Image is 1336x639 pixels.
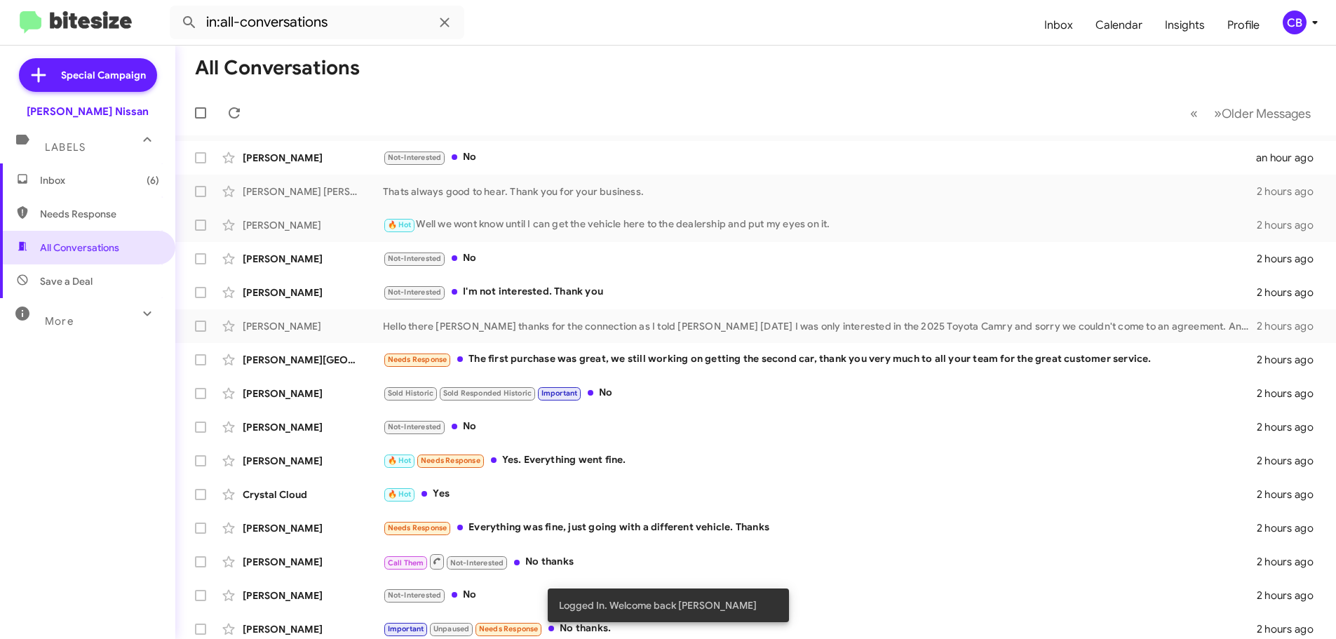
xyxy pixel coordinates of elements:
div: 2 hours ago [1257,454,1325,468]
div: CB [1283,11,1307,34]
span: Needs Response [479,624,539,633]
div: [PERSON_NAME] Nissan [27,105,149,119]
div: 2 hours ago [1257,319,1325,333]
div: Yes. Everything went fine. [383,452,1257,469]
button: Next [1206,99,1319,128]
div: 2 hours ago [1257,555,1325,569]
div: Hello there [PERSON_NAME] thanks for the connection as I told [PERSON_NAME] [DATE] I was only int... [383,319,1257,333]
a: Profile [1216,5,1271,46]
div: [PERSON_NAME] [243,454,383,468]
div: 2 hours ago [1257,252,1325,266]
div: [PERSON_NAME] [243,285,383,300]
div: Yes [383,486,1257,502]
div: [PERSON_NAME] [243,588,383,603]
div: 2 hours ago [1257,386,1325,401]
div: No thanks [383,553,1257,570]
div: 2 hours ago [1257,218,1325,232]
div: No [383,419,1257,435]
div: [PERSON_NAME] [243,386,383,401]
div: The first purchase was great, we still working on getting the second car, thank you very much to ... [383,351,1257,368]
span: Labels [45,141,86,154]
span: All Conversations [40,241,119,255]
nav: Page navigation example [1182,99,1319,128]
div: 2 hours ago [1257,622,1325,636]
span: Not-Interested [388,153,442,162]
div: 2 hours ago [1257,353,1325,367]
div: [PERSON_NAME][GEOGRAPHIC_DATA] [243,353,383,367]
div: No [383,250,1257,267]
div: [PERSON_NAME] [243,151,383,165]
div: Crystal Cloud [243,487,383,502]
button: CB [1271,11,1321,34]
div: [PERSON_NAME] [243,555,383,569]
div: No [383,385,1257,401]
span: Call Them [388,558,424,567]
a: Inbox [1033,5,1084,46]
div: an hour ago [1256,151,1325,165]
span: Important [388,624,424,633]
span: 🔥 Hot [388,456,412,465]
div: [PERSON_NAME] [243,521,383,535]
div: No [383,149,1256,166]
button: Previous [1182,99,1206,128]
span: Needs Response [388,523,447,532]
span: Needs Response [40,207,159,221]
div: [PERSON_NAME] [243,218,383,232]
span: Not-Interested [450,558,504,567]
div: Well we wont know until I can get the vehicle here to the dealership and put my eyes on it. [383,217,1257,233]
span: » [1214,105,1222,122]
span: Not-Interested [388,254,442,263]
div: 2 hours ago [1257,420,1325,434]
div: [PERSON_NAME] [243,420,383,434]
div: I'm not interested. Thank you [383,284,1257,300]
span: More [45,315,74,328]
div: Everything was fine, just going with a different vehicle. Thanks [383,520,1257,536]
div: 2 hours ago [1257,588,1325,603]
input: Search [170,6,464,39]
div: 2 hours ago [1257,184,1325,199]
span: (6) [147,173,159,187]
div: [PERSON_NAME] [243,252,383,266]
span: « [1190,105,1198,122]
div: 2 hours ago [1257,285,1325,300]
span: Special Campaign [61,68,146,82]
div: [PERSON_NAME] [243,319,383,333]
h1: All Conversations [195,57,360,79]
a: Insights [1154,5,1216,46]
span: Needs Response [388,355,447,364]
span: Save a Deal [40,274,93,288]
div: [PERSON_NAME] [PERSON_NAME] [243,184,383,199]
span: Logged In. Welcome back [PERSON_NAME] [559,598,757,612]
span: Sold Historic [388,389,434,398]
span: Sold Responded Historic [443,389,532,398]
div: 2 hours ago [1257,487,1325,502]
span: Inbox [40,173,159,187]
span: Not-Interested [388,288,442,297]
span: Not-Interested [388,422,442,431]
a: Calendar [1084,5,1154,46]
span: Not-Interested [388,591,442,600]
span: Important [541,389,578,398]
span: 🔥 Hot [388,220,412,229]
div: [PERSON_NAME] [243,622,383,636]
a: Special Campaign [19,58,157,92]
span: Needs Response [421,456,480,465]
span: 🔥 Hot [388,490,412,499]
span: Unpaused [433,624,470,633]
div: Thats always good to hear. Thank you for your business. [383,184,1257,199]
div: No [383,587,1257,603]
span: Older Messages [1222,106,1311,121]
div: 2 hours ago [1257,521,1325,535]
div: No thanks. [383,621,1257,637]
